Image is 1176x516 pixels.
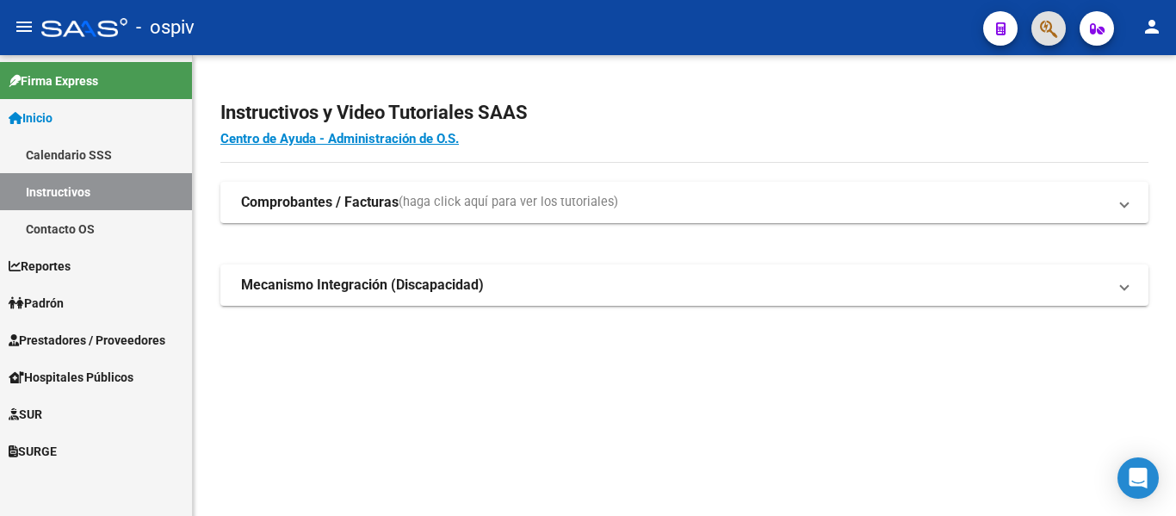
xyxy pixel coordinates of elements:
mat-icon: menu [14,16,34,37]
span: SURGE [9,442,57,461]
a: Centro de Ayuda - Administración de O.S. [220,131,459,146]
span: Reportes [9,257,71,276]
span: (haga click aquí para ver los tutoriales) [399,193,618,212]
span: Padrón [9,294,64,313]
span: Prestadores / Proveedores [9,331,165,350]
mat-icon: person [1142,16,1162,37]
mat-expansion-panel-header: Comprobantes / Facturas(haga click aquí para ver los tutoriales) [220,182,1148,223]
strong: Comprobantes / Facturas [241,193,399,212]
span: Inicio [9,109,53,127]
strong: Mecanismo Integración (Discapacidad) [241,276,484,295]
span: SUR [9,405,42,424]
div: Open Intercom Messenger [1117,457,1159,499]
span: Firma Express [9,71,98,90]
span: Hospitales Públicos [9,368,133,387]
span: - ospiv [136,9,195,47]
h2: Instructivos y Video Tutoriales SAAS [220,96,1148,129]
mat-expansion-panel-header: Mecanismo Integración (Discapacidad) [220,264,1148,306]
